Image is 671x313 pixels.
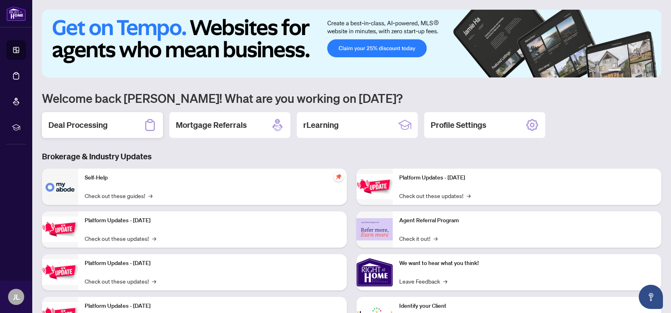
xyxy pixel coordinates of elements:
[644,69,647,73] button: 5
[624,69,627,73] button: 2
[13,291,20,303] span: JL
[467,191,471,200] span: →
[42,217,78,242] img: Platform Updates - September 16, 2025
[42,90,661,106] h1: Welcome back [PERSON_NAME]! What are you working on [DATE]?
[85,173,340,182] p: Self-Help
[399,302,655,311] p: Identify your Client
[637,69,640,73] button: 4
[6,6,26,21] img: logo
[42,10,661,77] img: Slide 0
[85,216,340,225] p: Platform Updates - [DATE]
[356,174,393,199] img: Platform Updates - June 23, 2025
[42,259,78,285] img: Platform Updates - July 21, 2025
[399,173,655,182] p: Platform Updates - [DATE]
[152,234,156,243] span: →
[356,218,393,240] img: Agent Referral Program
[85,277,156,286] a: Check out these updates!→
[399,277,447,286] a: Leave Feedback→
[85,191,152,200] a: Check out these guides!→
[608,69,621,73] button: 1
[148,191,152,200] span: →
[650,69,653,73] button: 6
[176,119,247,131] h2: Mortgage Referrals
[152,277,156,286] span: →
[399,234,438,243] a: Check it out!→
[356,254,393,290] img: We want to hear what you think!
[399,216,655,225] p: Agent Referral Program
[85,234,156,243] a: Check out these updates!→
[48,119,108,131] h2: Deal Processing
[85,302,340,311] p: Platform Updates - [DATE]
[631,69,634,73] button: 3
[399,259,655,268] p: We want to hear what you think!
[639,285,663,309] button: Open asap
[42,169,78,205] img: Self-Help
[303,119,339,131] h2: rLearning
[334,172,344,182] span: pushpin
[399,191,471,200] a: Check out these updates!→
[443,277,447,286] span: →
[85,259,340,268] p: Platform Updates - [DATE]
[42,151,661,162] h3: Brokerage & Industry Updates
[431,119,486,131] h2: Profile Settings
[433,234,438,243] span: →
